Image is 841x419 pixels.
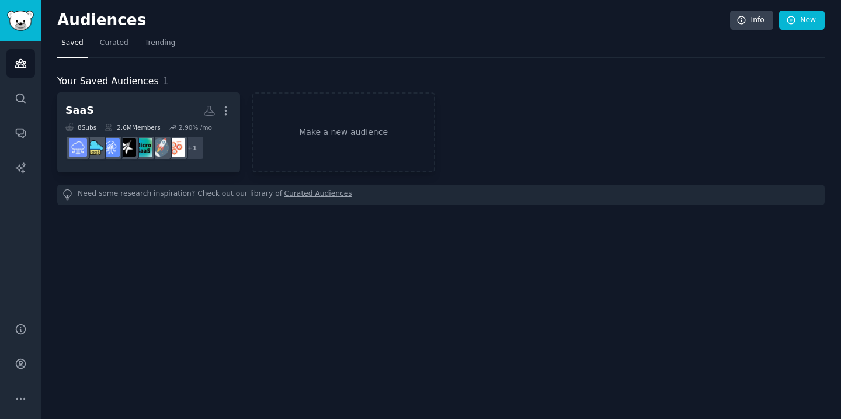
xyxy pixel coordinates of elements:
a: Make a new audience [252,92,435,172]
div: 2.90 % /mo [179,123,212,131]
div: 2.6M Members [105,123,160,131]
span: Curated [100,38,128,49]
img: micro_saas [85,138,103,157]
div: SaaS [65,103,94,118]
div: 8 Sub s [65,123,96,131]
a: Info [730,11,773,30]
a: Curated Audiences [284,189,352,201]
a: New [779,11,825,30]
h2: Audiences [57,11,730,30]
img: GummySearch logo [7,11,34,31]
a: Saved [57,34,88,58]
span: Saved [61,38,84,49]
img: startups [151,138,169,157]
a: SaaS8Subs2.6MMembers2.90% /mo+1GrowthHackingstartupsmicrosaasSaaSMarketingSaaSSalesmicro_saasSaaS [57,92,240,172]
span: Trending [145,38,175,49]
img: SaaSMarketing [118,138,136,157]
div: + 1 [180,136,204,160]
a: Trending [141,34,179,58]
span: Your Saved Audiences [57,74,159,89]
span: 1 [163,75,169,86]
div: Need some research inspiration? Check out our library of [57,185,825,205]
img: microsaas [134,138,152,157]
a: Curated [96,34,133,58]
img: SaaS [69,138,87,157]
img: GrowthHacking [167,138,185,157]
img: SaaSSales [102,138,120,157]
